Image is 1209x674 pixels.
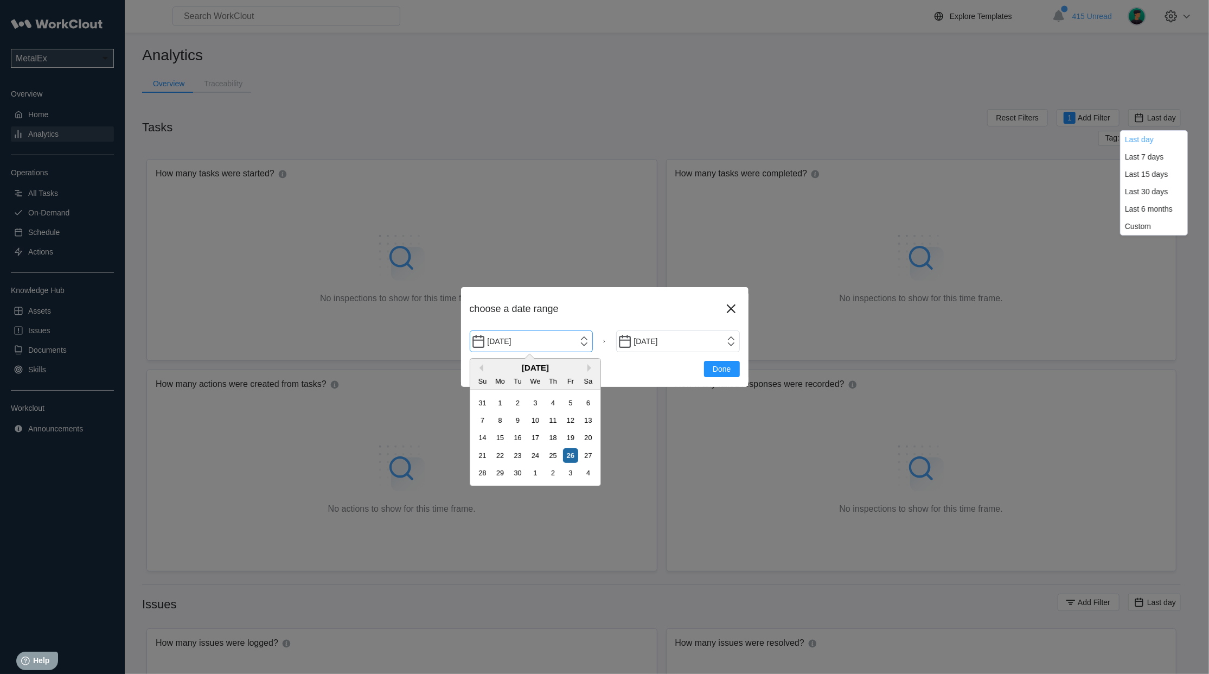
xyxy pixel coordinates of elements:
div: Choose Tuesday, September 2nd, 2025 [510,396,525,410]
div: Tu [510,374,525,389]
div: Choose Wednesday, September 10th, 2025 [528,413,542,428]
div: Choose Tuesday, September 9th, 2025 [510,413,525,428]
div: Choose Saturday, September 27th, 2025 [581,448,596,463]
div: Last day [1125,135,1154,144]
div: Choose Friday, September 5th, 2025 [563,396,578,410]
div: Fr [563,374,578,389]
div: Choose Friday, September 19th, 2025 [563,430,578,445]
div: Choose Tuesday, September 23rd, 2025 [510,448,525,463]
div: Choose Thursday, September 11th, 2025 [546,413,560,428]
div: Choose Saturday, September 13th, 2025 [581,413,596,428]
div: Choose Saturday, October 4th, 2025 [581,466,596,480]
div: Choose Friday, September 12th, 2025 [563,413,578,428]
div: Choose Sunday, September 21st, 2025 [475,448,490,463]
div: Su [475,374,490,389]
input: Start Date [470,330,593,352]
div: Choose Tuesday, September 30th, 2025 [510,466,525,480]
div: Choose Monday, September 22nd, 2025 [493,448,508,463]
div: Choose Friday, September 26th, 2025 [563,448,578,463]
div: Choose Wednesday, September 17th, 2025 [528,430,542,445]
div: Choose Thursday, September 18th, 2025 [546,430,560,445]
div: Choose Saturday, September 20th, 2025 [581,430,596,445]
div: Choose Monday, September 8th, 2025 [493,413,508,428]
div: Last 7 days [1125,152,1164,161]
button: Previous Month [476,364,483,372]
div: Last 6 months [1125,205,1173,213]
div: Choose Sunday, September 14th, 2025 [475,430,490,445]
div: month 2025-09 [474,394,597,482]
input: End Date [616,330,740,352]
div: Choose Saturday, September 6th, 2025 [581,396,596,410]
div: Choose Sunday, September 7th, 2025 [475,413,490,428]
div: [DATE] [470,363,600,372]
div: Choose Thursday, September 4th, 2025 [546,396,560,410]
div: Custom [1125,222,1151,231]
div: Choose Tuesday, September 16th, 2025 [510,430,525,445]
div: Choose Wednesday, September 24th, 2025 [528,448,542,463]
div: Choose Monday, September 29th, 2025 [493,466,508,480]
div: Choose Wednesday, October 1st, 2025 [528,466,542,480]
div: Th [546,374,560,389]
div: Sa [581,374,596,389]
span: Done [713,365,731,373]
div: choose a date range [470,303,722,315]
div: Choose Sunday, August 31st, 2025 [475,396,490,410]
div: We [528,374,542,389]
div: Choose Thursday, September 25th, 2025 [546,448,560,463]
div: Choose Sunday, September 28th, 2025 [475,466,490,480]
div: Choose Monday, September 15th, 2025 [493,430,508,445]
div: Choose Thursday, October 2nd, 2025 [546,466,560,480]
div: Choose Monday, September 1st, 2025 [493,396,508,410]
button: Next Month [587,364,595,372]
div: Choose Friday, October 3rd, 2025 [563,466,578,480]
div: Last 30 days [1125,187,1168,196]
div: Mo [493,374,508,389]
div: Choose Wednesday, September 3rd, 2025 [528,396,542,410]
div: Last 15 days [1125,170,1168,179]
button: Done [704,361,739,377]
